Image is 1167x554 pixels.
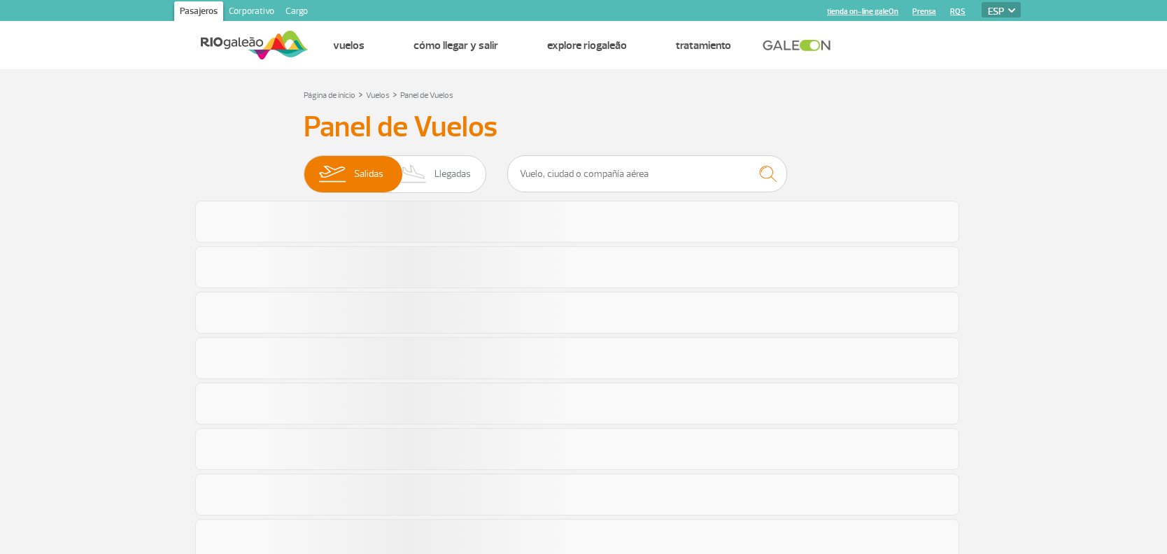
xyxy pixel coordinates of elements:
[333,38,365,52] a: Vuelos
[950,7,966,16] a: RQS
[676,38,731,52] a: Tratamiento
[354,156,383,192] span: Salidas
[392,86,397,102] a: >
[223,1,280,24] a: Corporativo
[413,38,498,52] a: Cómo llegar y salir
[304,90,355,101] a: Página de inicio
[304,110,863,145] h3: Panel de Vuelos
[358,86,363,102] a: >
[434,156,471,192] span: Llegadas
[393,156,434,192] img: slider-desembarque
[912,7,936,16] a: Prensa
[174,1,223,24] a: Pasajeros
[507,155,787,192] input: Vuelo, ciudad o compañía aérea
[827,7,898,16] a: tienda on-line galeOn
[400,90,453,101] a: Panel de Vuelos
[310,156,354,192] img: slider-embarque
[547,38,627,52] a: Explore RIOgaleão
[366,90,390,101] a: Vuelos
[280,1,313,24] a: Cargo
